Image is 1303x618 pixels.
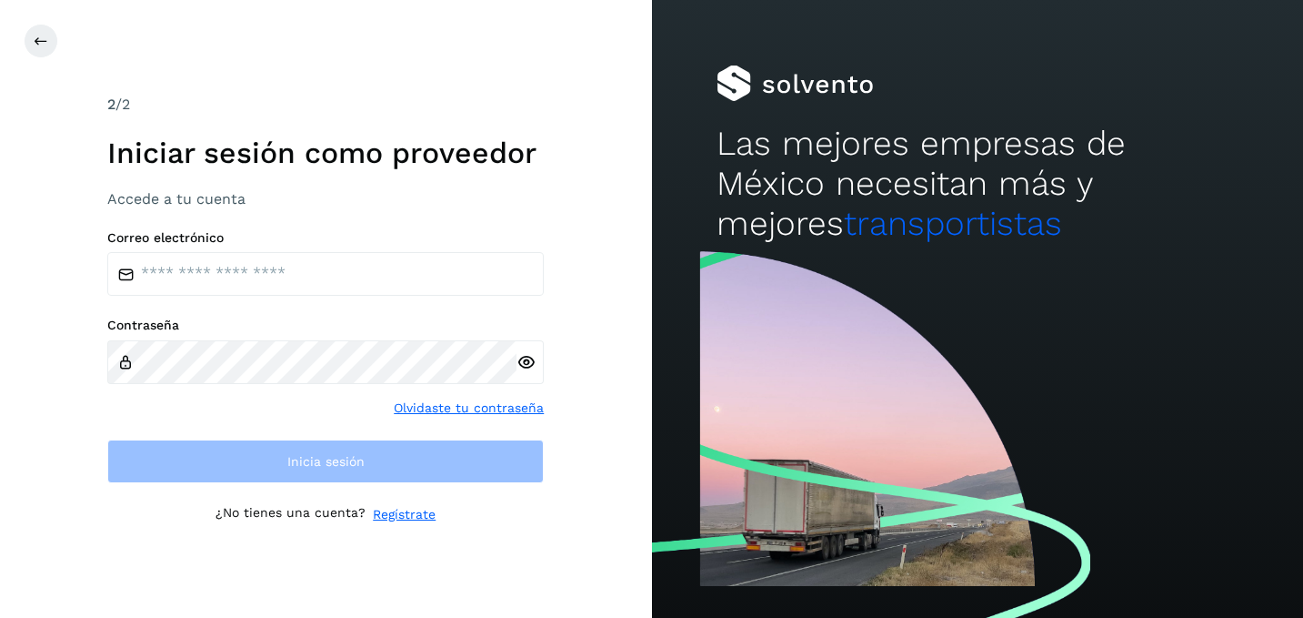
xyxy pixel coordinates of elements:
[107,96,115,113] span: 2
[107,230,544,246] label: Correo electrónico
[373,505,436,524] a: Regístrate
[287,455,365,468] span: Inicia sesión
[394,399,544,418] a: Olvidaste tu contraseña
[107,136,544,170] h1: Iniciar sesión como proveedor
[107,440,544,483] button: Inicia sesión
[107,190,544,208] h3: Accede a tu cuenta
[717,124,1238,245] h2: Las mejores empresas de México necesitan más y mejores
[107,94,544,116] div: /2
[107,318,544,333] label: Contraseña
[215,505,366,524] p: ¿No tienes una cuenta?
[844,204,1062,243] span: transportistas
